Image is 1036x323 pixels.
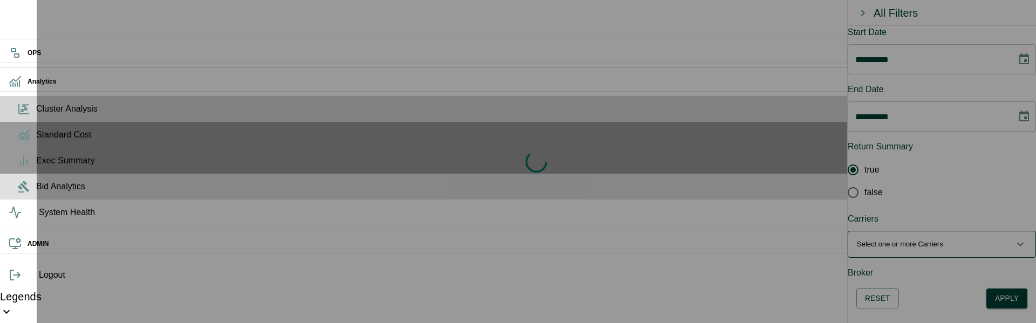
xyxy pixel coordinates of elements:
span: Standard Cost [36,128,1027,141]
h6: OPS [28,48,1027,58]
h6: ADMIN [28,239,1027,249]
span: Cluster Analysis [36,102,1027,115]
span: Bid Analytics [36,180,1027,193]
span: Exec Summary [36,154,1027,167]
h6: Analytics [28,77,1027,87]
